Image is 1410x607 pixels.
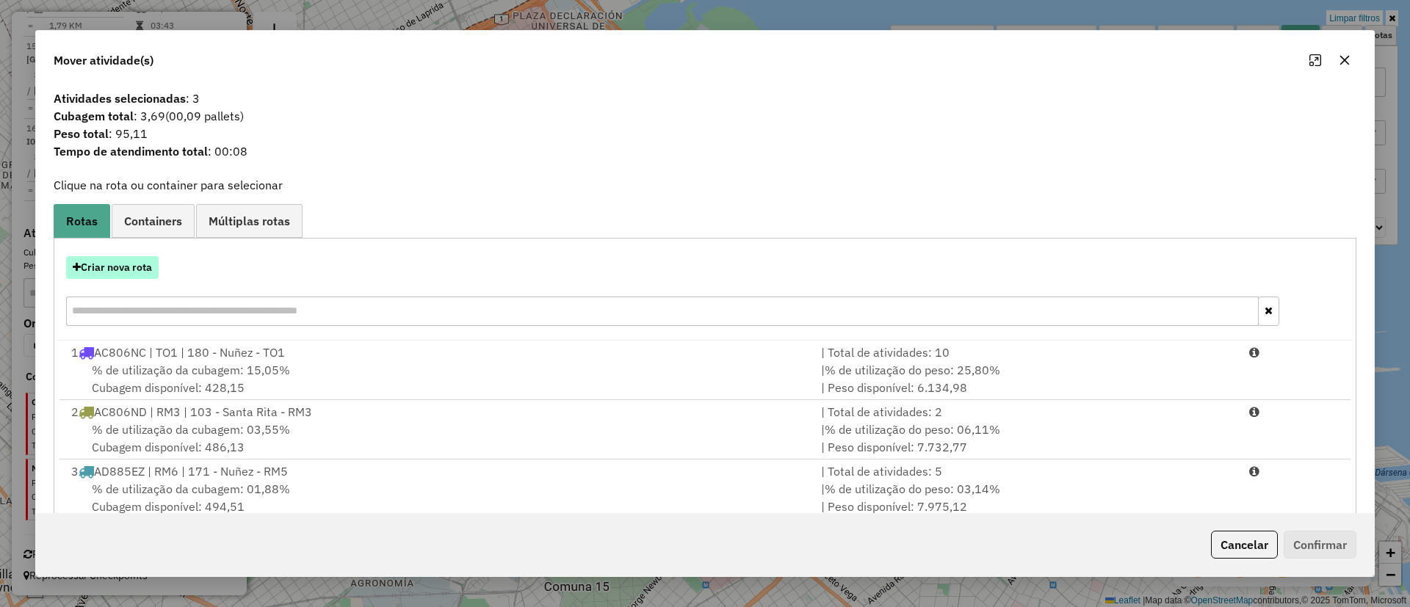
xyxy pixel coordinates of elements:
[54,109,134,123] strong: Cubagem total
[54,51,153,69] span: Mover atividade(s)
[54,176,283,194] label: Clique na rota ou container para selecionar
[62,421,812,456] div: Cubagem disponível: 486,13
[45,142,1365,160] span: : 00:08
[94,464,288,479] span: AD885EZ | RM6 | 171 - Nuñez - RM5
[92,422,290,437] span: % de utilização da cubagem: 03,55%
[54,144,208,159] strong: Tempo de atendimento total
[812,462,1240,480] div: | Total de atividades: 5
[812,344,1240,361] div: | Total de atividades: 10
[209,215,290,227] span: Múltiplas rotas
[1249,346,1259,358] i: Porcentagens após mover as atividades: Cubagem: 15,78% Peso: 26,95%
[812,403,1240,421] div: | Total de atividades: 2
[66,256,159,279] button: Criar nova rota
[825,422,1000,437] span: % de utilização do peso: 06,11%
[54,126,109,141] strong: Peso total
[92,481,290,496] span: % de utilização da cubagem: 01,88%
[62,361,812,396] div: Cubagem disponível: 428,15
[825,363,1000,377] span: % de utilização do peso: 25,80%
[45,125,1365,142] span: : 95,11
[45,107,1365,125] span: : 3,69
[94,345,285,360] span: AC806NC | TO1 | 180 - Nuñez - TO1
[1249,465,1259,477] i: Porcentagens após mover as atividades: Cubagem: 2,62% Peso: 4,30%
[54,91,186,106] strong: Atividades selecionadas
[812,361,1240,396] div: | | Peso disponível: 6.134,98
[812,480,1240,515] div: | | Peso disponível: 7.975,12
[62,403,812,421] div: 2
[62,344,812,361] div: 1
[62,480,812,515] div: Cubagem disponível: 494,51
[92,363,290,377] span: % de utilização da cubagem: 15,05%
[94,404,312,419] span: AC806ND | RM3 | 103 - Santa Rita - RM3
[62,462,812,480] div: 3
[165,109,244,123] span: (00,09 pallets)
[825,481,1000,496] span: % de utilização do peso: 03,14%
[66,215,98,227] span: Rotas
[1211,531,1278,559] button: Cancelar
[1304,48,1327,72] button: Maximize
[124,215,182,227] span: Containers
[45,90,1365,107] span: : 3
[1249,406,1259,418] i: Porcentagens após mover as atividades: Cubagem: 4,28% Peso: 7,26%
[812,421,1240,456] div: | | Peso disponível: 7.732,77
